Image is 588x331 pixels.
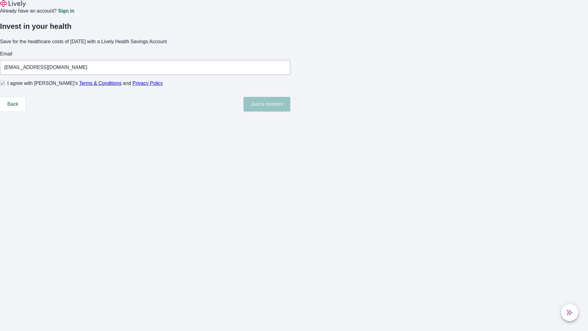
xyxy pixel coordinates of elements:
a: Privacy Policy [133,81,163,86]
span: I agree with [PERSON_NAME]’s and [7,80,163,87]
svg: Lively AI Assistant [567,310,573,316]
a: Terms & Conditions [79,81,122,86]
a: Sign in [58,9,74,13]
button: chat [561,304,578,321]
